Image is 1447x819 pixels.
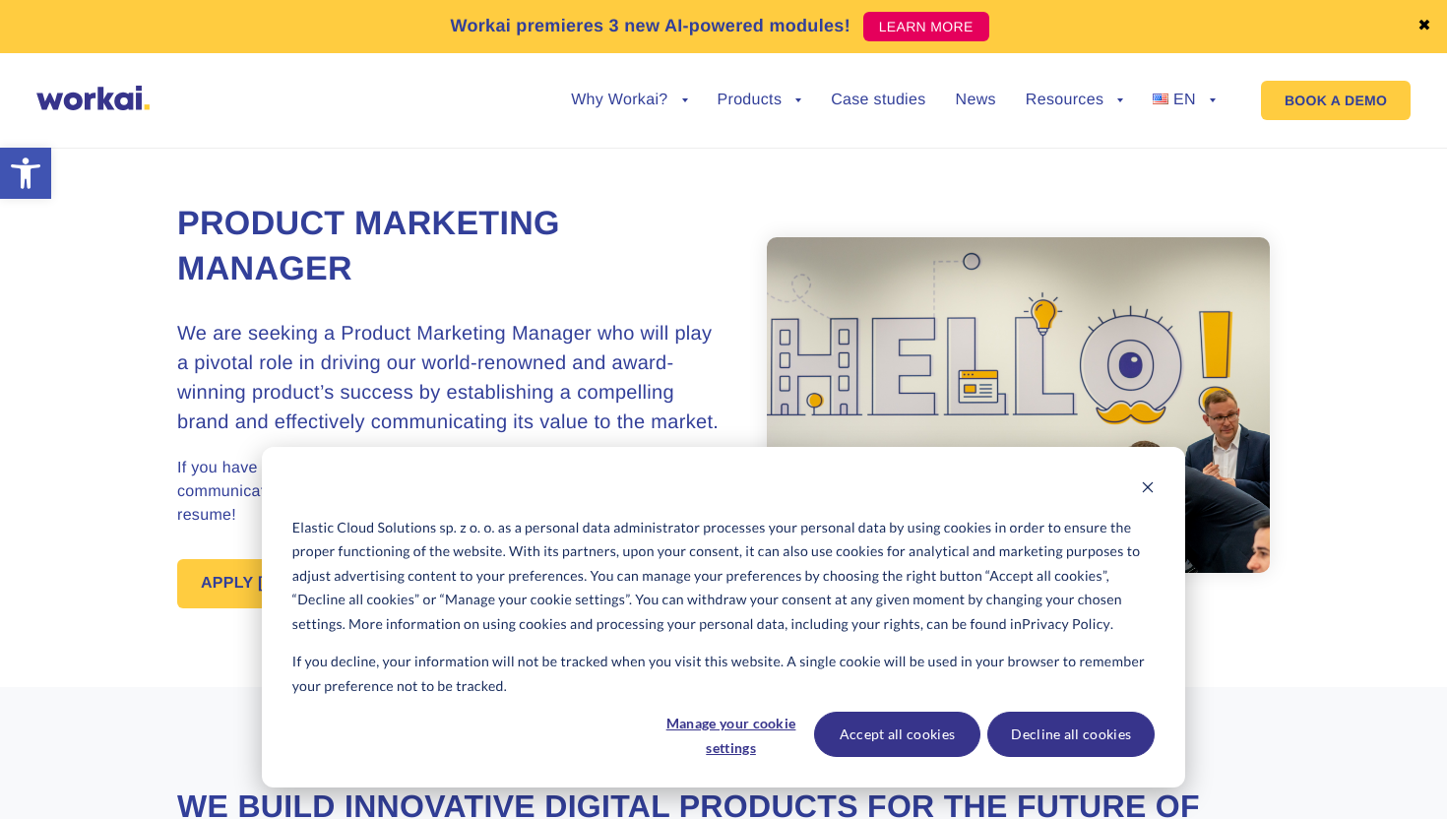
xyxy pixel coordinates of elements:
[5,275,18,287] input: I hereby consent to the processing of the personal data I have provided during the recruitment pr...
[1417,19,1431,34] a: ✖
[1173,92,1196,108] span: EN
[987,712,1155,757] button: Decline all cookies
[292,650,1155,698] p: If you decline, your information will not be tracked when you visit this website. A single cookie...
[5,377,18,390] input: I hereby consent to the processing of my personal data of a special category contained in my appl...
[450,13,850,39] p: Workai premieres 3 new AI-powered modules!
[1261,81,1411,120] a: BOOK A DEMO
[1022,612,1110,637] a: Privacy Policy
[292,516,1155,637] p: Elastic Cloud Solutions sp. z o. o. as a personal data administrator processes your personal data...
[262,447,1185,787] div: Cookie banner
[177,559,342,608] a: APPLY [DATE]!
[463,81,620,100] span: Mobile phone number
[1026,93,1123,108] a: Resources
[5,375,916,448] span: I hereby consent to the processing of my personal data of a special category contained in my appl...
[814,712,981,757] button: Accept all cookies
[718,93,802,108] a: Products
[956,93,996,108] a: News
[656,712,807,757] button: Manage your cookie settings
[5,273,890,328] span: I hereby consent to the processing of the personal data I have provided during the recruitment pr...
[571,93,687,108] a: Why Workai?
[863,12,989,41] a: LEARN MORE
[505,541,598,561] a: Privacy Policy
[831,93,925,108] a: Case studies
[1141,477,1155,502] button: Dismiss cookie banner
